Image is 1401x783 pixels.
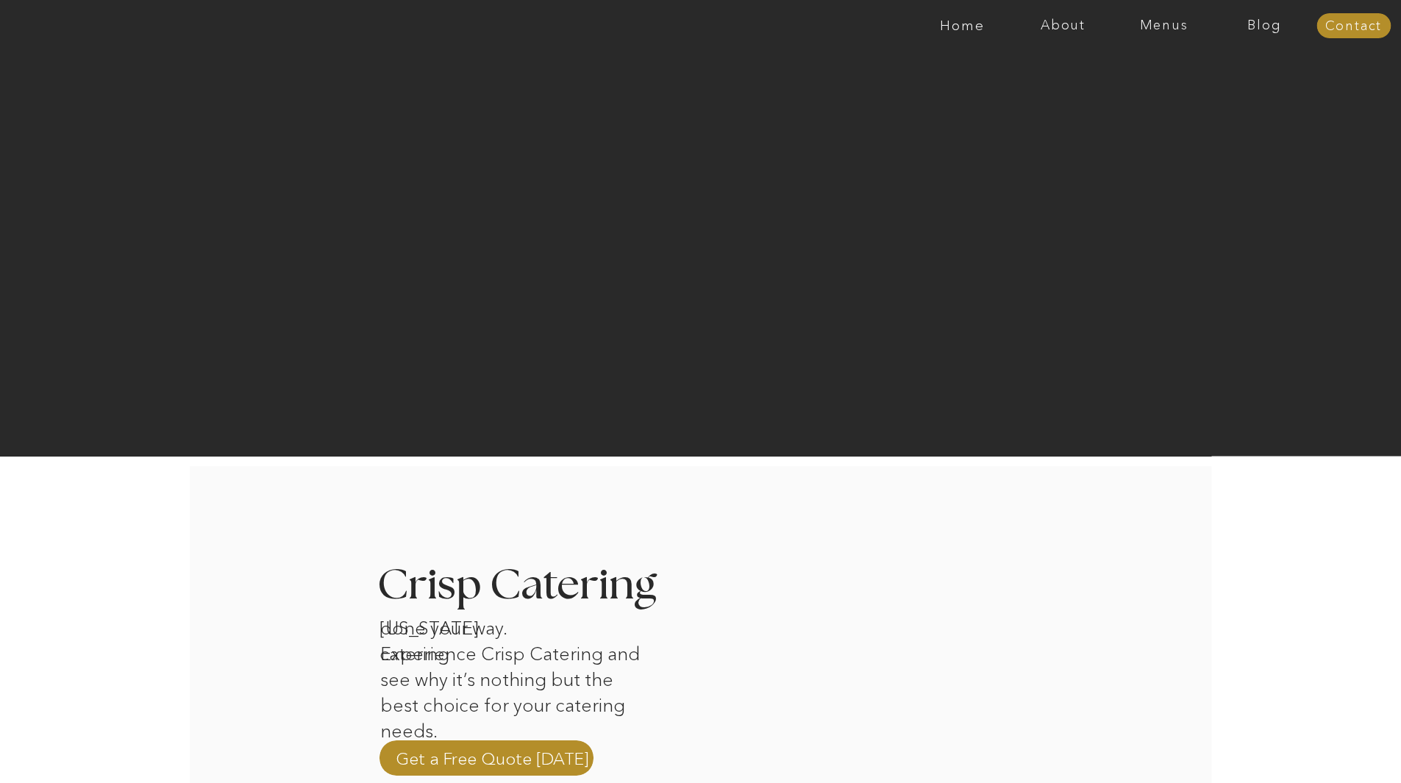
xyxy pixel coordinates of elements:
[1214,18,1315,33] a: Blog
[396,747,589,769] a: Get a Free Quote [DATE]
[912,18,1013,33] a: Home
[380,615,649,709] p: done your way. Experience Crisp Catering and see why it’s nothing but the best choice for your ca...
[379,615,532,634] h1: [US_STATE] catering
[377,565,694,608] h3: Crisp Catering
[1013,18,1113,33] a: About
[1113,18,1214,33] a: Menus
[1316,19,1391,34] a: Contact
